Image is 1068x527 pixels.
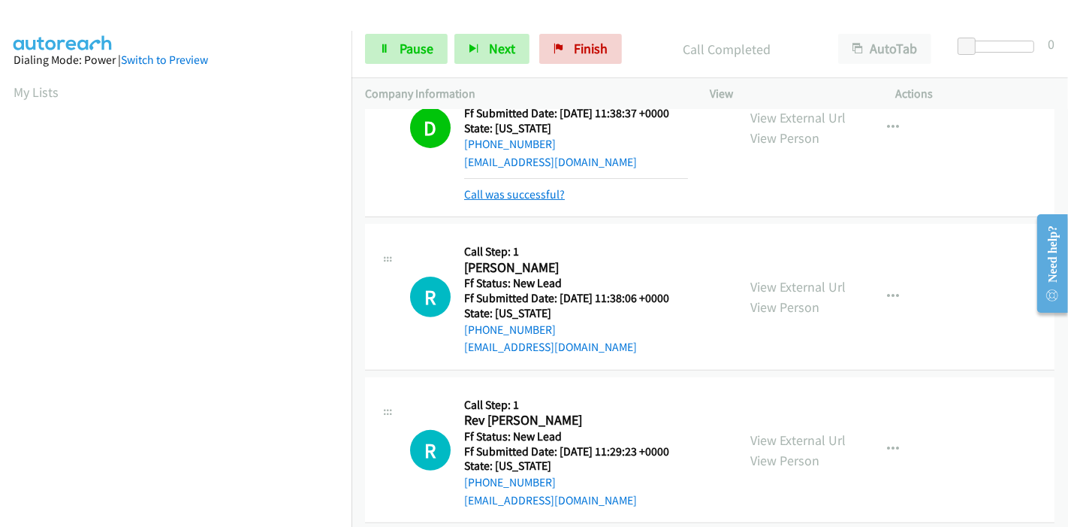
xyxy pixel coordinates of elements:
[1048,34,1054,54] div: 0
[410,430,451,471] h1: R
[750,432,846,449] a: View External Url
[464,493,637,507] a: [EMAIL_ADDRESS][DOMAIN_NAME]
[410,277,451,317] h1: R
[464,475,556,489] a: [PHONE_NUMBER]
[464,306,688,321] h5: State: [US_STATE]
[539,34,622,64] a: Finish
[400,40,433,57] span: Pause
[464,340,637,354] a: [EMAIL_ADDRESS][DOMAIN_NAME]
[838,34,931,64] button: AutoTab
[464,187,565,201] a: Call was successful?
[750,278,846,295] a: View External Url
[464,323,556,337] a: [PHONE_NUMBER]
[642,39,811,59] p: Call Completed
[464,444,688,459] h5: Ff Submitted Date: [DATE] 11:29:23 +0000
[574,40,608,57] span: Finish
[464,291,688,306] h5: Ff Submitted Date: [DATE] 11:38:06 +0000
[464,276,688,291] h5: Ff Status: New Lead
[464,121,688,136] h5: State: [US_STATE]
[464,244,688,259] h5: Call Step: 1
[710,85,869,103] p: View
[1025,204,1068,323] iframe: Resource Center
[365,85,683,103] p: Company Information
[750,109,846,126] a: View External Url
[365,34,448,64] a: Pause
[750,298,819,316] a: View Person
[896,85,1055,103] p: Actions
[464,412,688,429] h2: Rev [PERSON_NAME]
[489,40,515,57] span: Next
[464,429,688,444] h5: Ff Status: New Lead
[464,398,688,413] h5: Call Step: 1
[464,137,556,151] a: [PHONE_NUMBER]
[750,129,819,147] a: View Person
[750,452,819,469] a: View Person
[14,83,59,101] a: My Lists
[410,108,451,148] h1: D
[464,106,688,121] h5: Ff Submitted Date: [DATE] 11:38:37 +0000
[121,53,208,67] a: Switch to Preview
[464,459,688,474] h5: State: [US_STATE]
[965,41,1034,53] div: Delay between calls (in seconds)
[454,34,529,64] button: Next
[464,155,637,169] a: [EMAIL_ADDRESS][DOMAIN_NAME]
[410,430,451,471] div: The call is yet to be attempted
[464,259,688,277] h2: [PERSON_NAME]
[14,51,338,69] div: Dialing Mode: Power |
